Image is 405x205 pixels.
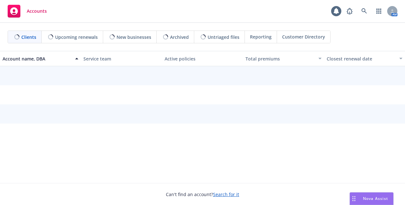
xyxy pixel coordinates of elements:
a: Report a Bug [343,5,356,18]
button: Nova Assist [350,192,394,205]
span: Untriaged files [208,34,239,40]
a: Search [358,5,371,18]
span: Nova Assist [363,196,388,201]
a: Accounts [5,2,49,20]
div: Account name, DBA [3,55,71,62]
div: Drag to move [350,193,358,205]
span: Clients [21,34,36,40]
span: Upcoming renewals [55,34,98,40]
span: Accounts [27,9,47,14]
span: Reporting [250,33,272,40]
div: Total premiums [245,55,314,62]
button: Service team [81,51,162,66]
a: Search for it [213,191,239,197]
div: Closest renewal date [327,55,395,62]
button: Active policies [162,51,243,66]
a: Switch app [373,5,385,18]
span: Can't find an account? [166,191,239,198]
div: Active policies [165,55,240,62]
span: Customer Directory [282,33,325,40]
button: Total premiums [243,51,324,66]
span: New businesses [117,34,151,40]
span: Archived [170,34,189,40]
button: Closest renewal date [324,51,405,66]
div: Service team [83,55,159,62]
